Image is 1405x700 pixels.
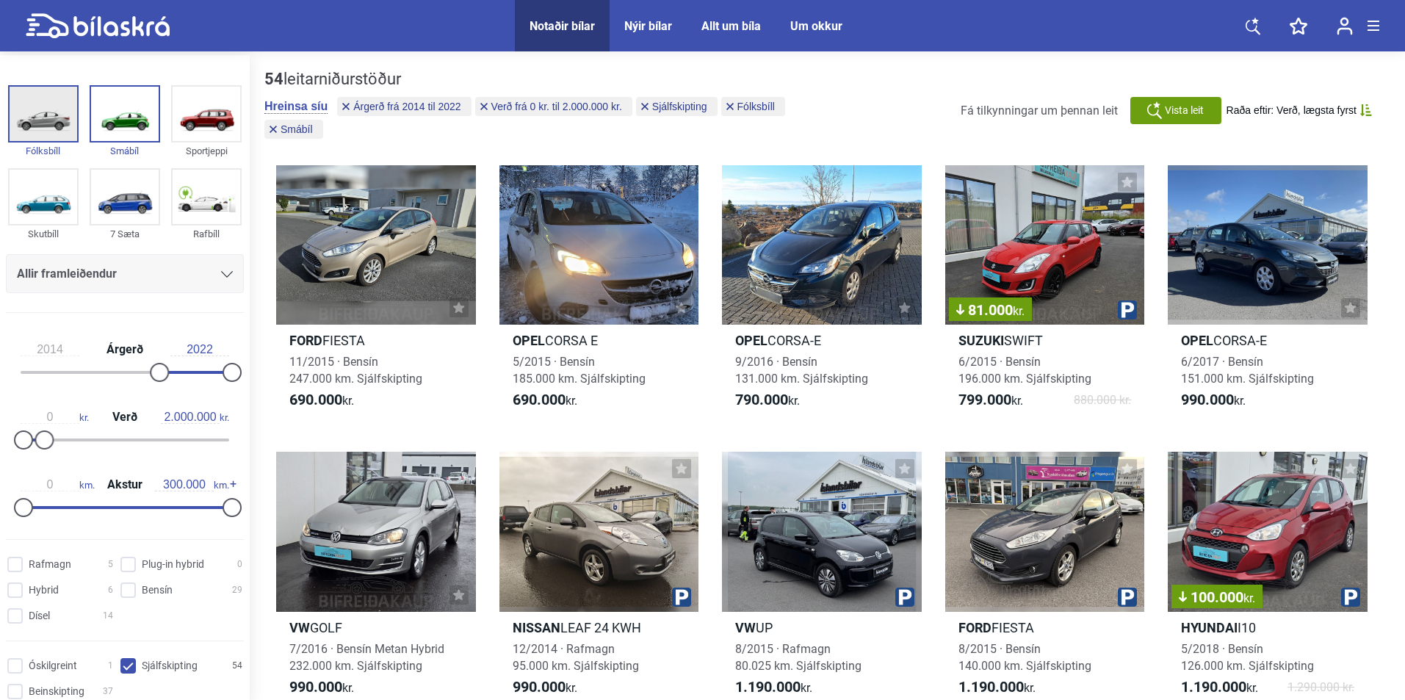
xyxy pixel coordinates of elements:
button: Verð frá 0 kr. til 2.000.000 kr. [475,97,632,116]
b: Hyundai [1181,620,1238,635]
b: Ford [958,620,992,635]
b: Suzuki [958,333,1004,348]
h2: I10 [1168,619,1368,636]
img: parking.png [895,588,914,607]
b: 1.190.000 [1181,678,1246,696]
span: 100.000 [1179,590,1255,605]
h2: LEAF 24 KWH [499,619,699,636]
div: Fólksbíll [8,142,79,159]
b: Opel [735,333,767,348]
span: 6/2015 · Bensín 196.000 km. Sjálfskipting [958,355,1091,386]
span: 1.290.000 kr. [1287,679,1354,696]
span: 29 [232,582,242,598]
span: kr. [513,679,577,696]
span: kr. [1243,591,1255,605]
a: OpelCORSA-E9/2016 · Bensín131.000 km. Sjálfskipting790.000kr. [722,165,922,422]
div: Sportjeppi [171,142,242,159]
button: Hreinsa síu [264,99,328,114]
span: 1 [108,658,113,674]
span: kr. [513,392,577,409]
b: VW [289,620,310,635]
b: 990.000 [289,678,342,696]
b: VW [735,620,756,635]
span: Plug-in hybrid [142,557,204,572]
button: Árgerð frá 2014 til 2022 [337,97,471,116]
span: Beinskipting [29,684,84,699]
span: 5 [108,557,113,572]
span: kr. [21,411,89,424]
b: Ford [289,333,322,348]
span: kr. [161,411,229,424]
span: kr. [1181,679,1258,696]
span: Fá tilkynningar um þennan leit [961,104,1118,118]
span: 8/2015 · Bensín 140.000 km. Sjálfskipting [958,642,1091,673]
img: parking.png [1118,588,1137,607]
div: Nýir bílar [624,19,672,33]
b: 1.190.000 [735,678,801,696]
span: Allir framleiðendur [17,264,117,284]
span: Árgerð [103,344,147,356]
a: Um okkur [790,19,842,33]
span: 0 [237,557,242,572]
a: Allt um bíla [701,19,761,33]
span: 5/2018 · Bensín 126.000 km. Sjálfskipting [1181,642,1314,673]
span: kr. [289,392,354,409]
span: km. [155,478,229,491]
b: 1.190.000 [958,678,1024,696]
button: Raða eftir: Verð, lægsta fyrst [1227,104,1372,117]
img: parking.png [1341,588,1360,607]
span: kr. [735,679,812,696]
b: 990.000 [1181,391,1234,408]
span: 9/2016 · Bensín 131.000 km. Sjálfskipting [735,355,868,386]
span: Raða eftir: Verð, lægsta fyrst [1227,104,1357,117]
span: Árgerð frá 2014 til 2022 [353,101,460,112]
span: Dísel [29,608,50,624]
span: kr. [289,679,354,696]
span: Verð [109,411,141,423]
span: kr. [958,679,1036,696]
h2: GOLF [276,619,476,636]
span: 12/2014 · Rafmagn 95.000 km. Sjálfskipting [513,642,639,673]
span: 81.000 [956,303,1025,317]
b: 690.000 [289,391,342,408]
span: Bensín [142,582,173,598]
span: Rafmagn [29,557,71,572]
img: parking.png [672,588,691,607]
span: 37 [103,684,113,699]
a: OpelCORSA-E6/2017 · Bensín151.000 km. Sjálfskipting990.000kr. [1168,165,1368,422]
span: Verð frá 0 kr. til 2.000.000 kr. [491,101,622,112]
b: Nissan [513,620,560,635]
a: 81.000kr.SuzukiSWIFT6/2015 · Bensín196.000 km. Sjálfskipting799.000kr.880.000 kr. [945,165,1145,422]
div: Rafbíll [171,225,242,242]
button: Sjálfskipting [636,97,718,116]
h2: CORSA-E [722,332,922,349]
span: kr. [735,392,800,409]
button: Smábíl [264,120,323,139]
div: 7 Sæta [90,225,160,242]
span: Fólksbíll [737,101,775,112]
b: Opel [513,333,545,348]
span: 54 [232,658,242,674]
a: Notaðir bílar [530,19,595,33]
h2: FIESTA [276,332,476,349]
span: 8/2015 · Rafmagn 80.025 km. Sjálfskipting [735,642,862,673]
h2: UP [722,619,922,636]
button: Fólksbíll [721,97,785,116]
span: 6/2017 · Bensín 151.000 km. Sjálfskipting [1181,355,1314,386]
span: 5/2015 · Bensín 185.000 km. Sjálfskipting [513,355,646,386]
b: 799.000 [958,391,1011,408]
span: 880.000 kr. [1074,392,1131,409]
span: 11/2015 · Bensín 247.000 km. Sjálfskipting [289,355,422,386]
span: Akstur [104,479,146,491]
span: 6 [108,582,113,598]
span: Sjálfskipting [652,101,707,112]
b: 990.000 [513,678,566,696]
span: Sjálfskipting [142,658,198,674]
span: km. [21,478,95,491]
a: OpelCORSA E5/2015 · Bensín185.000 km. Sjálfskipting690.000kr. [499,165,699,422]
img: user-login.svg [1337,17,1353,35]
span: Smábíl [281,124,313,134]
